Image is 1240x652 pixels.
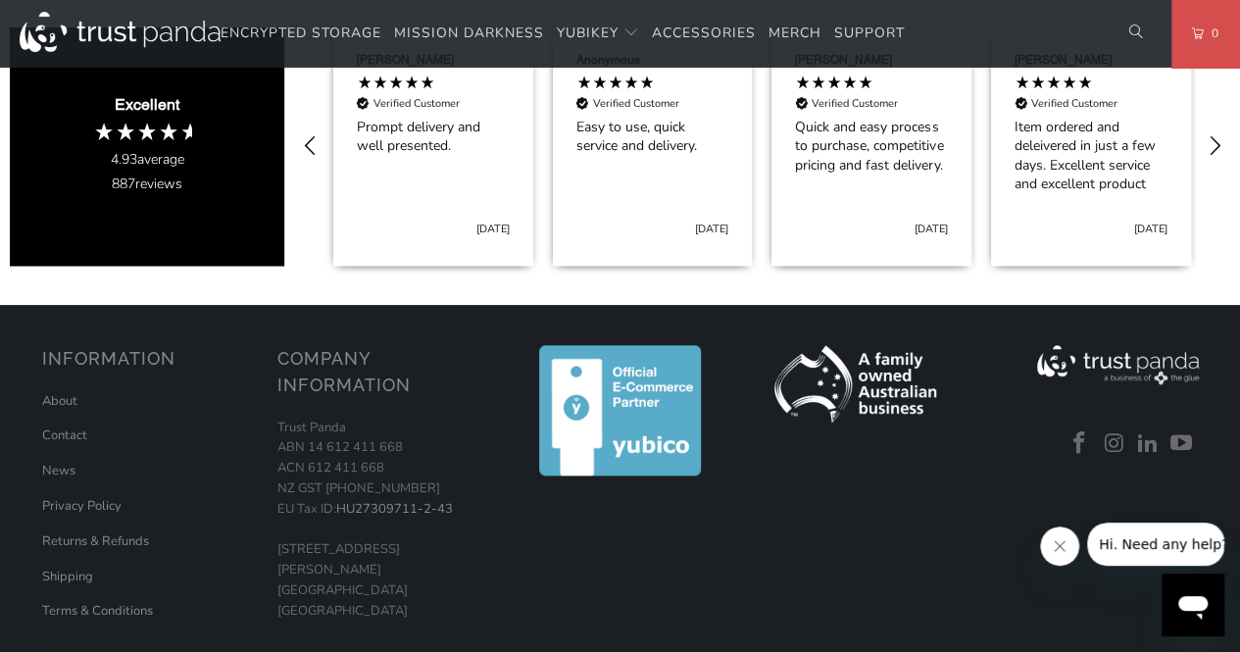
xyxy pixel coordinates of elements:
a: News [42,462,75,479]
iframe: Button to launch messaging window [1162,574,1224,636]
div: Item ordered and deleivered in just a few days. Excellent service and excellent product [1015,118,1167,194]
a: Merch [769,11,821,57]
div: 5 Stars [576,75,660,95]
div: average [111,150,184,170]
div: [DATE] [695,222,728,236]
span: YubiKey [557,24,619,42]
iframe: Close message [1040,527,1079,566]
div: REVIEWS.io Carousel Scroll Right [1190,123,1237,170]
a: About [42,392,77,410]
div: [DATE] [915,222,948,236]
div: reviews [112,175,182,194]
div: 5 Stars [795,75,878,95]
div: Verified Customer [812,96,898,111]
a: Contact [42,426,87,444]
div: Quick and easy process to purchase, competitive pricing and fast delivery. [795,118,948,176]
a: Trust Panda Australia on Facebook [1066,431,1095,457]
span: Merch [769,24,821,42]
div: Prompt delivery and well presented. [357,118,510,156]
summary: YubiKey [557,11,639,57]
a: Accessories [652,11,756,57]
div: 4.93 Stars [93,121,201,142]
a: Trust Panda Australia on Instagram [1099,431,1128,457]
a: Privacy Policy [42,497,122,515]
a: Returns & Refunds [42,532,149,550]
span: 887 [112,175,135,193]
div: 5 Stars [357,75,440,95]
a: Encrypted Storage [221,11,381,57]
span: 0 [1204,23,1219,44]
span: Encrypted Storage [221,24,381,42]
div: REVIEWS.io Carousel Scroll Left [287,123,334,170]
div: [PERSON_NAME] Verified CustomerItem ordered and deleivered in just a few days. Excellent service ... [981,27,1201,266]
a: Mission Darkness [394,11,544,57]
a: Shipping [42,568,93,585]
div: [PERSON_NAME] Verified CustomerPrompt delivery and well presented.[DATE] [323,27,543,266]
div: Anonymous Verified CustomerEasy to use, quick service and delivery.[DATE] [543,27,763,266]
div: [DATE] [476,222,510,236]
div: 5 Stars [1015,75,1098,95]
div: Verified Customer [1031,96,1117,111]
img: Trust Panda Australia [20,12,221,52]
iframe: Message from company [1087,523,1224,566]
span: Hi. Need any help? [12,14,141,29]
nav: Translation missing: en.navigation.header.main_nav [221,11,905,57]
span: Mission Darkness [394,24,544,42]
div: [PERSON_NAME] Verified CustomerQuick and easy process to purchase, competitive pricing and fast d... [762,27,981,266]
div: [DATE] [1134,222,1167,236]
a: Trust Panda Australia on YouTube [1167,431,1197,457]
p: Trust Panda ABN 14 612 411 668 ACN 612 411 668 NZ GST [PHONE_NUMBER] EU Tax ID: [STREET_ADDRESS][... [277,418,493,622]
span: Accessories [652,24,756,42]
span: Support [834,24,905,42]
div: Verified Customer [593,96,679,111]
div: Verified Customer [373,96,460,111]
a: Trust Panda Australia on LinkedIn [1133,431,1163,457]
a: Terms & Conditions [42,602,153,620]
div: Excellent [115,94,179,116]
a: Support [834,11,905,57]
span: 4.93 [111,150,137,169]
div: Easy to use, quick service and delivery. [576,118,729,156]
a: HU27309711-2-43 [336,500,453,518]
